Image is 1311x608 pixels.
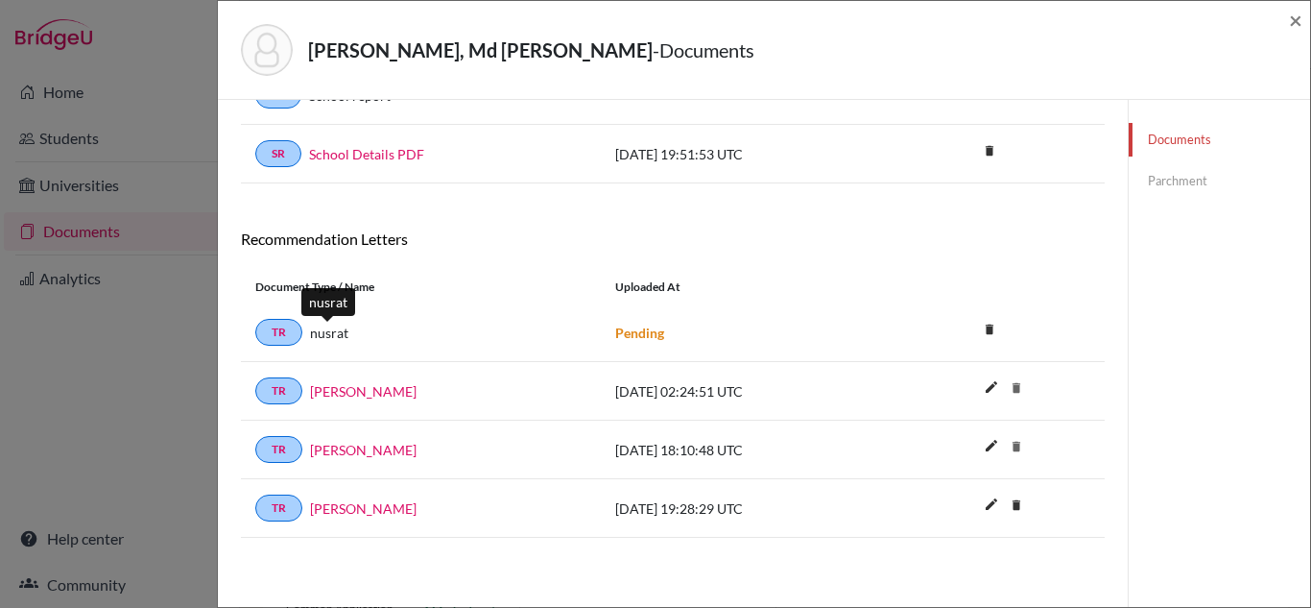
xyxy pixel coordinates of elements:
[601,279,889,296] div: Uploaded at
[255,377,302,404] a: TR
[1002,491,1031,520] i: delete
[1002,432,1031,461] i: delete
[976,430,1007,461] i: edit
[310,440,417,460] a: [PERSON_NAME]
[601,144,889,164] div: [DATE] 19:51:53 UTC
[1002,494,1031,520] a: delete
[976,372,1007,402] i: edit
[975,139,1004,165] a: delete
[241,279,601,296] div: Document Type / Name
[310,323,348,343] span: nusrat
[615,325,664,341] strong: Pending
[255,495,302,522] a: TR
[255,140,301,167] a: SR
[975,492,1008,521] button: edit
[975,375,1008,403] button: edit
[975,136,1004,165] i: delete
[1002,374,1031,402] i: delete
[1289,6,1302,34] span: ×
[241,230,1105,248] h6: Recommendation Letters
[255,319,302,346] a: TR
[615,500,743,517] span: [DATE] 19:28:29 UTC
[975,315,1004,344] i: delete
[309,144,424,164] a: School Details PDF
[310,499,417,519] a: [PERSON_NAME]
[615,442,743,458] span: [DATE] 18:10:48 UTC
[1129,123,1310,157] a: Documents
[310,381,417,401] a: [PERSON_NAME]
[976,489,1007,520] i: edit
[653,38,754,61] span: - Documents
[975,433,1008,462] button: edit
[308,38,653,61] strong: [PERSON_NAME], Md [PERSON_NAME]
[615,383,743,400] span: [DATE] 02:24:51 UTC
[301,288,355,316] div: nusrat
[1129,164,1310,198] a: Parchment
[1289,9,1302,32] button: Close
[255,436,302,463] a: TR
[975,318,1004,344] a: delete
